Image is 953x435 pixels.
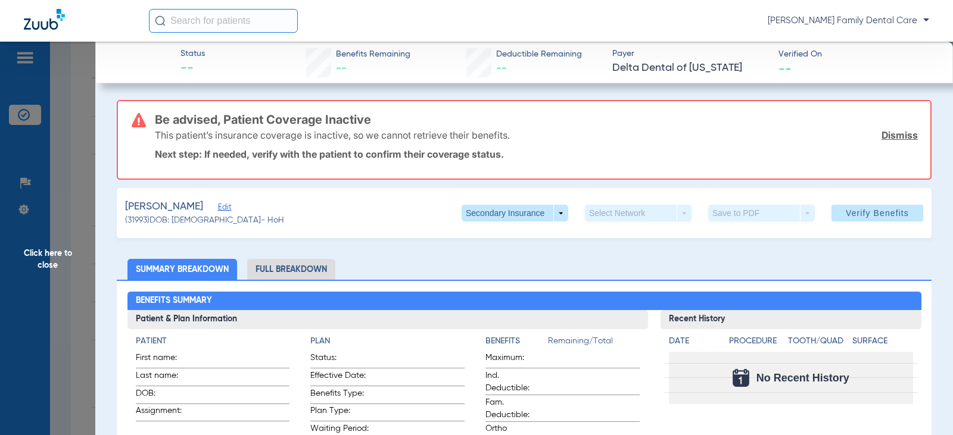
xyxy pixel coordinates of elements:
[310,352,369,368] span: Status:
[247,259,335,280] li: Full Breakdown
[831,205,923,221] button: Verify Benefits
[669,335,719,348] h4: Date
[336,48,410,61] span: Benefits Remaining
[788,335,848,348] h4: Tooth/Quad
[788,335,848,352] app-breakdown-title: Tooth/Quad
[485,352,544,368] span: Maximum:
[127,292,921,311] h2: Benefits Summary
[496,63,507,74] span: --
[155,15,166,26] img: Search Icon
[136,370,194,386] span: Last name:
[136,405,194,421] span: Assignment:
[548,335,640,352] span: Remaining/Total
[729,335,783,348] h4: Procedure
[127,310,649,329] h3: Patient & Plan Information
[136,335,290,348] h4: Patient
[462,205,568,221] button: Secondary Insurance
[778,48,934,61] span: Verified On
[180,48,205,60] span: Status
[733,369,749,387] img: Calendar
[310,335,465,348] h4: Plan
[336,63,347,74] span: --
[852,335,912,348] h4: Surface
[612,61,768,76] span: Delta Dental of [US_STATE]
[136,352,194,368] span: First name:
[612,48,768,60] span: Payer
[852,335,912,352] app-breakdown-title: Surface
[149,9,298,33] input: Search for patients
[778,62,792,74] span: --
[218,203,229,214] span: Edit
[729,335,783,352] app-breakdown-title: Procedure
[496,48,582,61] span: Deductible Remaining
[310,370,369,386] span: Effective Date:
[155,148,918,160] p: Next step: If needed, verify with the patient to confirm their coverage status.
[132,113,146,127] img: error-icon
[661,310,921,329] h3: Recent History
[882,129,918,141] a: Dismiss
[485,370,544,395] span: Ind. Deductible:
[136,387,194,403] span: DOB:
[485,396,544,421] span: Fam. Deductible:
[669,335,719,352] app-breakdown-title: Date
[485,335,548,348] h4: Benefits
[125,199,203,214] span: [PERSON_NAME]
[155,129,510,141] p: This patient’s insurance coverage is inactive, so we cannot retrieve their benefits.
[180,61,205,77] span: --
[310,405,369,421] span: Plan Type:
[310,387,369,403] span: Benefits Type:
[485,335,548,352] app-breakdown-title: Benefits
[155,114,918,126] h3: Be advised, Patient Coverage Inactive
[24,9,65,30] img: Zuub Logo
[768,15,929,27] span: [PERSON_NAME] Family Dental Care
[127,259,237,280] li: Summary Breakdown
[756,372,849,384] span: No Recent History
[125,214,284,227] span: (31993) DOB: [DEMOGRAPHIC_DATA] - HoH
[846,208,909,218] span: Verify Benefits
